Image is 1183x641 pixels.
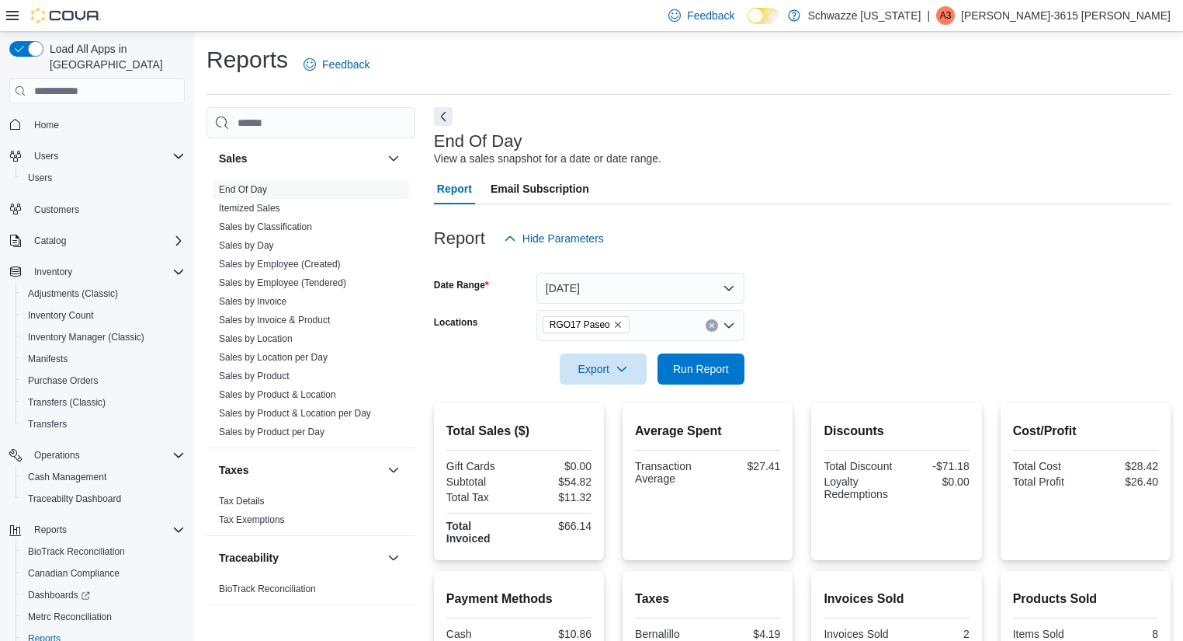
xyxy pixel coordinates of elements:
a: Sales by Product per Day [219,427,324,437]
span: Dashboards [22,586,185,604]
a: Sales by Employee (Created) [219,259,341,270]
a: Itemized Sales [219,203,280,214]
button: Transfers [16,413,191,435]
span: Users [34,150,58,162]
div: -$71.18 [900,460,970,472]
div: Cash [446,628,516,640]
span: RGO17 Paseo [550,317,610,333]
div: Adrianna-3615 Lerma [936,6,955,25]
span: Home [34,119,59,131]
button: Home [3,113,191,135]
a: Sales by Employee (Tendered) [219,277,346,288]
a: Tax Exemptions [219,514,285,525]
div: Total Profit [1013,476,1083,488]
button: Run Report [657,354,744,385]
h2: Payment Methods [446,590,591,608]
div: 8 [1088,628,1158,640]
span: Sales by Invoice [219,295,286,308]
h3: End Of Day [434,132,522,151]
span: Users [22,169,185,187]
div: Sales [206,180,415,448]
button: Sales [219,151,381,166]
span: Inventory [28,263,185,281]
span: Itemized Sales [219,202,280,214]
button: Hide Parameters [498,223,610,254]
label: Date Range [434,279,489,291]
button: Inventory [28,263,78,281]
span: Traceabilty Dashboard [22,489,185,508]
div: $10.86 [522,628,591,640]
a: Inventory Count [22,306,100,325]
a: Sales by Day [219,240,274,251]
a: Transfers (Classic) [22,393,112,412]
div: 2 [900,628,970,640]
h2: Total Sales ($) [446,422,591,441]
span: Transfers [28,418,67,430]
div: $54.82 [522,476,591,488]
button: Taxes [384,461,403,479]
h3: Sales [219,151,248,166]
span: BioTrack Reconciliation [219,583,316,595]
label: Locations [434,316,478,329]
a: Sales by Invoice [219,296,286,307]
div: Gift Cards [446,460,516,472]
a: Sales by Product & Location per Day [219,408,371,419]
div: $11.32 [522,491,591,503]
button: Taxes [219,462,381,478]
div: Invoices Sold [824,628,893,640]
span: A3 [940,6,952,25]
div: $27.41 [711,460,781,472]
a: Sales by Invoice & Product [219,315,330,326]
span: Cash Management [28,471,106,483]
span: Traceabilty Dashboard [28,493,121,505]
span: Dashboards [28,589,90,601]
h1: Reports [206,44,288,75]
span: Adjustments (Classic) [22,284,185,303]
a: Inventory Manager (Classic) [22,328,151,347]
h3: Traceability [219,550,279,566]
span: Reports [34,524,67,536]
h2: Taxes [635,590,780,608]
button: Catalog [3,230,191,252]
button: Customers [3,198,191,221]
div: $0.00 [522,460,591,472]
span: BioTrack Reconciliation [28,545,125,558]
span: Run Report [673,361,729,377]
span: Export [569,354,637,385]
span: Users [28,147,185,165]
span: Catalog [34,235,66,247]
div: Transaction Average [635,460,705,485]
span: Sales by Product [219,370,290,382]
div: Items Sold [1013,628,1083,640]
a: Cash Management [22,468,113,486]
span: Home [28,114,185,134]
span: Inventory Count [28,309,94,322]
button: Manifests [16,348,191,370]
div: Total Tax [446,491,516,503]
button: Adjustments (Classic) [16,283,191,305]
span: Users [28,172,52,184]
button: Catalog [28,232,72,250]
span: Email Subscription [491,173,589,204]
span: Transfers (Classic) [22,393,185,412]
button: Remove RGO17 Paseo from selection in this group [613,320,623,329]
span: Transfers (Classic) [28,396,106,409]
span: Manifests [22,350,185,368]
span: Reports [28,521,185,539]
a: Tax Details [219,496,265,507]
h2: Invoices Sold [824,590,969,608]
div: $26.40 [1088,476,1158,488]
span: Metrc Reconciliation [28,611,112,623]
button: Clear input [706,319,718,332]
button: Metrc Reconciliation [16,606,191,628]
div: Total Discount [824,460,893,472]
span: Inventory [34,266,72,278]
span: Feedback [322,57,369,72]
h2: Cost/Profit [1013,422,1158,441]
a: Transfers [22,415,73,434]
span: Transfers [22,415,185,434]
div: $66.14 [522,520,591,532]
img: Cova [31,8,101,23]
span: Canadian Compliance [22,564,185,583]
button: Users [28,147,64,165]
